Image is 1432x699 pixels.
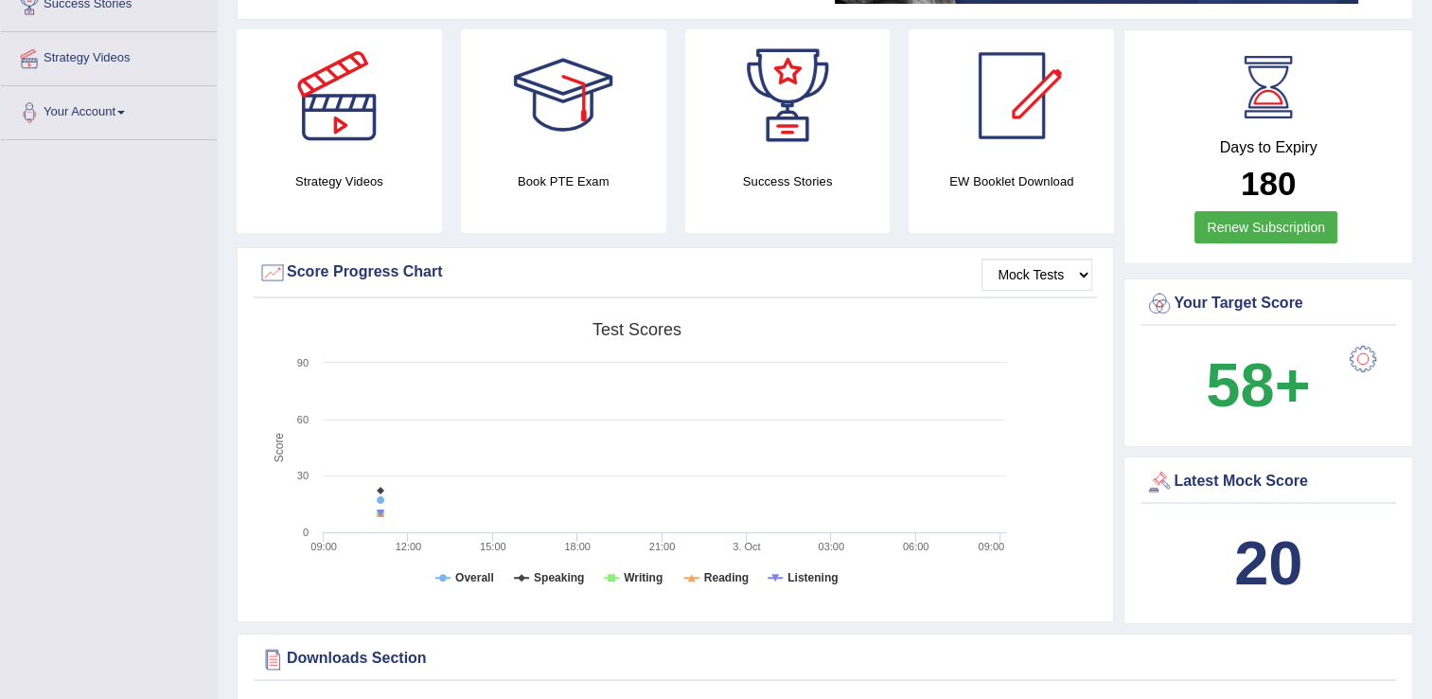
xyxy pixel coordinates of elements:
text: 06:00 [903,541,929,552]
div: Latest Mock Score [1145,468,1391,496]
text: 0 [303,527,309,538]
text: 60 [297,414,309,425]
text: 90 [297,357,309,368]
text: 09:00 [978,541,1004,552]
h4: Book PTE Exam [461,171,666,191]
tspan: Reading [704,571,749,584]
h4: Success Stories [685,171,891,191]
h4: Strategy Videos [237,171,442,191]
text: 03:00 [818,541,844,552]
div: Score Progress Chart [258,259,1092,287]
b: 20 [1234,529,1302,598]
tspan: Speaking [534,571,584,584]
b: 58+ [1206,350,1310,420]
h4: EW Booklet Download [909,171,1114,191]
tspan: Test scores [592,320,681,339]
tspan: Score [273,433,286,463]
text: 18:00 [564,541,591,552]
text: 12:00 [396,541,422,552]
text: 21:00 [649,541,676,552]
text: 30 [297,470,309,481]
text: 15:00 [480,541,506,552]
b: 180 [1241,165,1296,202]
tspan: Listening [787,571,838,584]
a: Renew Subscription [1194,211,1337,243]
div: Downloads Section [258,645,1391,673]
text: 09:00 [310,541,337,552]
tspan: Writing [624,571,663,584]
a: Your Account [1,86,217,134]
h4: Days to Expiry [1145,139,1391,156]
div: Your Target Score [1145,290,1391,318]
tspan: Overall [455,571,494,584]
tspan: 3. Oct [733,541,760,552]
a: Strategy Videos [1,32,217,80]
